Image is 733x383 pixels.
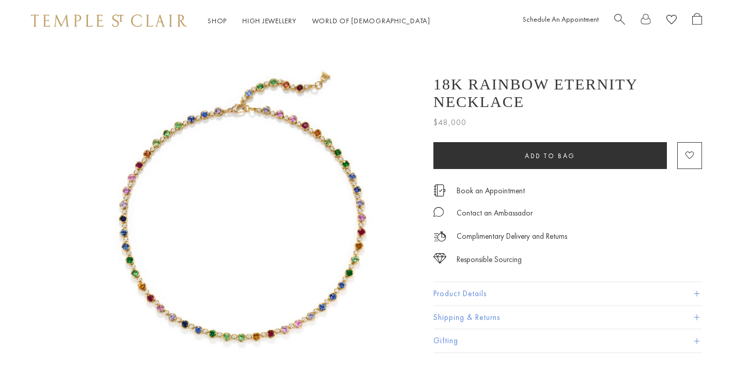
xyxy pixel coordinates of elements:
h1: 18K Rainbow Eternity Necklace [433,75,702,111]
a: View Wishlist [666,13,677,29]
a: High JewelleryHigh Jewellery [242,16,297,25]
button: Gifting [433,329,702,353]
button: Add to bag [433,142,667,169]
div: Contact an Ambassador [457,207,533,220]
span: $48,000 [433,116,466,129]
button: Shipping & Returns [433,306,702,329]
a: Schedule An Appointment [523,14,599,24]
a: World of [DEMOGRAPHIC_DATA]World of [DEMOGRAPHIC_DATA] [312,16,430,25]
a: Book an Appointment [457,185,525,196]
img: Temple St. Clair [31,14,187,27]
img: MessageIcon-01_2.svg [433,207,444,217]
img: icon_sourcing.svg [433,253,446,264]
nav: Main navigation [208,14,430,27]
div: Responsible Sourcing [457,253,522,266]
p: Complimentary Delivery and Returns [457,230,567,243]
img: icon_delivery.svg [433,230,446,243]
button: Product Details [433,282,702,305]
img: icon_appointment.svg [433,185,446,196]
a: Open Shopping Bag [692,13,702,29]
a: ShopShop [208,16,227,25]
span: Add to bag [525,151,575,160]
a: Search [614,13,625,29]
